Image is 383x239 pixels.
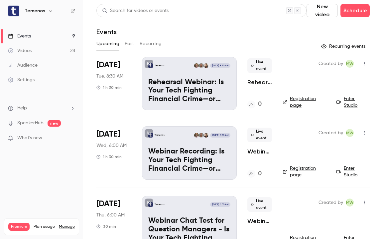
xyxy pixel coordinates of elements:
[346,60,354,68] span: Michele White
[67,135,75,141] iframe: Noticeable Trigger
[247,78,272,86] a: Rehearsal Webinar: Is Your Tech Fighting Financial Crime—or Fueling It?
[96,129,120,140] span: [DATE]
[48,120,61,127] span: new
[247,128,272,142] span: Live event
[59,224,75,229] a: Manage
[140,38,162,49] button: Recurring
[142,126,237,179] a: Webinar Recording: Is Your Tech Fighting Financial Crime—or Fueling It?TemenosIrene DravillaIoann...
[247,58,272,73] span: Live event
[96,57,131,110] div: Sep 16 Tue, 8:30 AM (America/Los Angeles)
[199,63,203,68] img: Ioannis Perrakis
[148,148,230,173] p: Webinar Recording: Is Your Tech Fighting Financial Crime—or Fueling It?
[247,148,272,155] a: Webinar Recording: Is Your Tech Fighting Financial Crime—or Fueling It?
[210,202,230,207] span: [DATE] 6:00 AM
[8,77,35,83] div: Settings
[142,57,237,110] a: Rehearsal Webinar: Is Your Tech Fighting Financial Crime—or Fueling It?TemenosIrene DravillaIoann...
[96,60,120,70] span: [DATE]
[247,100,262,109] a: 0
[346,199,354,207] span: Michele White
[194,63,199,68] img: Peter Banham
[148,78,230,104] p: Rehearsal Webinar: Is Your Tech Fighting Financial Crime—or Fueling It?
[8,223,30,231] span: Premium
[96,212,125,218] span: Thu, 6:00 AM
[258,100,262,109] h4: 0
[307,4,338,17] button: New video
[318,41,370,52] button: Recurring events
[340,4,370,17] button: Schedule
[96,154,122,159] div: 1 h 30 min
[8,6,19,16] img: Temenos
[8,47,32,54] div: Videos
[96,224,116,229] div: 30 min
[346,129,354,137] span: Michele White
[210,133,230,138] span: [DATE] 6:00 AM
[125,38,134,49] button: Past
[194,133,199,138] img: Peter Banham
[8,105,75,112] li: help-dropdown-opener
[155,64,165,67] p: Temenos
[102,7,169,14] div: Search for videos or events
[346,60,353,68] span: MW
[96,38,119,49] button: Upcoming
[247,217,272,225] a: Webinar Chat Test for Question Managers - Is Your Tech Fighting Financial Crime—or Fueling It?
[96,142,127,149] span: Wed, 6:00 AM
[283,95,328,109] a: Registration page
[25,8,45,14] h6: Temenos
[8,62,38,69] div: Audience
[247,169,262,178] a: 0
[8,33,31,39] div: Events
[17,120,44,127] a: SpeakerHub
[319,129,343,137] span: Created by
[247,197,272,212] span: Live event
[204,63,208,68] img: Irene Dravilla
[17,135,42,142] span: What's new
[96,85,122,90] div: 1 h 30 min
[96,126,131,179] div: Sep 17 Wed, 6:00 AM (America/Los Angeles)
[319,199,343,207] span: Created by
[96,28,117,36] h1: Events
[199,133,203,138] img: Ioannis Perrakis
[96,73,123,80] span: Tue, 8:30 AM
[155,203,165,206] p: Temenos
[319,60,343,68] span: Created by
[346,129,353,137] span: MW
[346,199,353,207] span: MW
[210,63,230,68] span: [DATE] 8:30 AM
[283,165,328,178] a: Registration page
[336,165,370,178] a: Enter Studio
[96,199,120,209] span: [DATE]
[204,133,208,138] img: Irene Dravilla
[34,224,55,229] span: Plan usage
[258,169,262,178] h4: 0
[17,105,27,112] span: Help
[155,134,165,137] p: Temenos
[336,95,370,109] a: Enter Studio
